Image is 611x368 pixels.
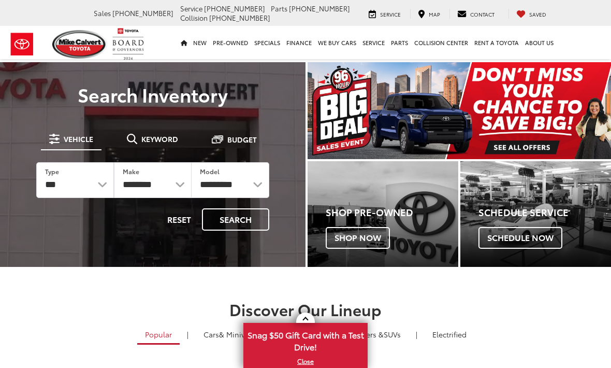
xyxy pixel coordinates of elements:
[180,13,208,22] span: Collision
[202,208,269,231] button: Search
[425,325,474,343] a: Electrified
[315,26,359,59] a: WE BUY CARS
[141,135,178,143] span: Keyword
[271,4,287,13] span: Parts
[308,161,458,267] div: Toyota
[411,26,471,59] a: Collision Center
[410,9,448,19] a: Map
[251,26,283,59] a: Specials
[209,13,270,22] span: [PHONE_NUMBER]
[244,324,367,356] span: Snag $50 Gift Card with a Test Drive!
[326,227,390,249] span: Shop Now
[308,62,611,159] div: carousel slide number 1 of 1
[289,4,350,13] span: [PHONE_NUMBER]
[210,26,251,59] a: Pre-Owned
[112,8,173,18] span: [PHONE_NUMBER]
[478,227,562,249] span: Schedule Now
[184,329,191,339] li: |
[470,10,494,18] span: Contact
[508,9,554,19] a: My Saved Vehicles
[380,10,401,18] span: Service
[200,167,220,176] label: Model
[64,135,93,143] span: Vehicle
[227,136,257,143] span: Budget
[158,208,200,231] button: Reset
[219,329,254,339] span: & Minivan
[190,26,210,59] a: New
[94,8,111,18] span: Sales
[3,27,41,61] img: Toyota
[413,329,420,339] li: |
[361,9,409,19] a: Service
[522,26,557,59] a: About Us
[180,4,202,13] span: Service
[359,26,388,59] a: Service
[45,167,59,176] label: Type
[460,161,611,267] div: Toyota
[388,26,411,59] a: Parts
[22,84,284,105] h3: Search Inventory
[137,325,180,345] a: Popular
[178,26,190,59] a: Home
[460,161,611,267] a: Schedule Service Schedule Now
[449,9,502,19] a: Contact
[62,301,549,318] h2: Discover Our Lineup
[471,26,522,59] a: Rent a Toyota
[478,207,611,218] h4: Schedule Service
[429,10,440,18] span: Map
[308,62,611,159] img: Big Deal Sales Event
[196,325,261,343] a: Cars
[529,10,546,18] span: Saved
[204,4,265,13] span: [PHONE_NUMBER]
[123,167,139,176] label: Make
[52,30,107,59] img: Mike Calvert Toyota
[330,325,409,343] a: SUVs
[326,207,458,218] h4: Shop Pre-Owned
[283,26,315,59] a: Finance
[308,62,611,159] section: Carousel section with vehicle pictures - may contain disclaimers.
[308,161,458,267] a: Shop Pre-Owned Shop Now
